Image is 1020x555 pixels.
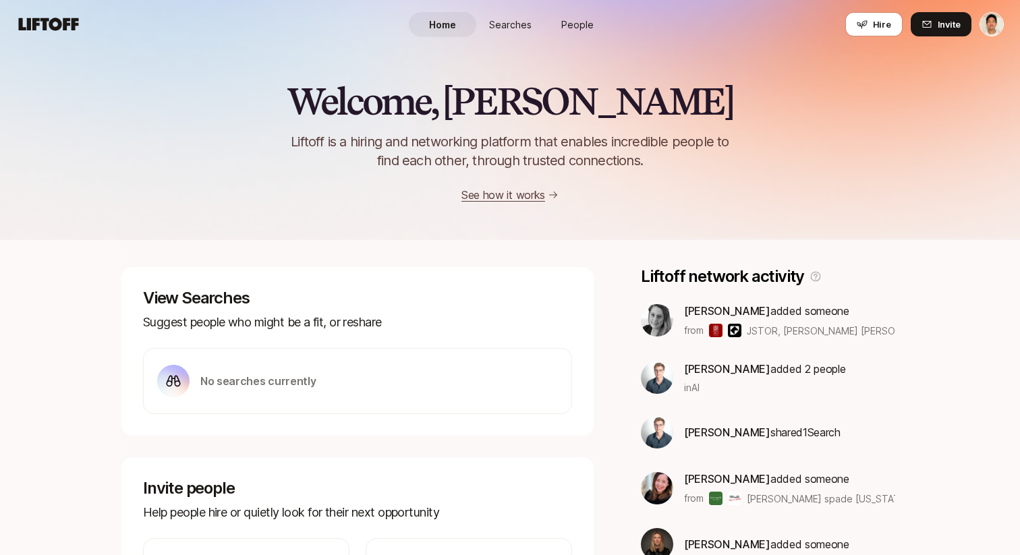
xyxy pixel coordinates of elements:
button: Jeremy Chen [980,12,1004,36]
span: in AI [684,380,700,395]
p: added someone [684,302,895,320]
span: Invite [938,18,961,31]
a: Searches [476,12,544,37]
img: a3ca87fc_4c5b_403e_b0f7_963eca0d7712.jfif [641,416,673,448]
p: shared 1 Search [684,423,841,441]
span: [PERSON_NAME] [684,304,770,318]
p: View Searches [143,289,572,308]
span: Hire [873,18,891,31]
span: [PERSON_NAME] [684,472,770,486]
p: added 2 people [684,360,845,378]
p: Invite people [143,479,572,498]
button: Hire [845,12,903,36]
a: Home [409,12,476,37]
img: Kleiner Perkins [728,324,741,337]
span: Searches [489,18,532,32]
span: [PERSON_NAME] [684,537,770,551]
p: Help people hire or quietly look for their next opportunity [143,503,572,522]
p: added someone [684,470,895,488]
p: Liftoff network activity [641,267,804,286]
p: from [684,490,704,506]
p: Suggest people who might be a fit, or reshare [143,313,572,332]
img: a3ca87fc_4c5b_403e_b0f7_963eca0d7712.jfif [641,361,673,394]
p: Liftoff is a hiring and networking platform that enables incredible people to find each other, th... [268,132,752,170]
p: added someone [684,535,849,553]
img: 76699c9a_e2d0_4f9b_82f1_915e64b332c2.jpg [641,472,673,504]
h2: Welcome, [PERSON_NAME] [287,81,734,121]
span: [PERSON_NAME] [684,426,770,439]
span: [PERSON_NAME] [684,362,770,376]
a: See how it works [461,188,545,202]
img: DVF (Diane von Furstenberg) [728,492,741,505]
span: People [561,18,594,32]
p: from [684,322,704,339]
img: kate spade new york [709,492,722,505]
img: JSTOR [709,324,722,337]
span: JSTOR, [PERSON_NAME] [PERSON_NAME] & others [747,324,895,338]
span: Home [429,18,456,32]
a: People [544,12,611,37]
img: Jeremy Chen [980,13,1003,36]
img: ALV-UjUALEGCdW06JJDWUsPM8N4faOnpNkUQlgzObmWLNfWYoFqU5ABSlqx0ivuQEqatReScjGnkZM5Fwfrx1sMUx3ZYPIQMt... [641,304,673,337]
button: Invite [911,12,971,36]
p: No searches currently [200,372,316,390]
